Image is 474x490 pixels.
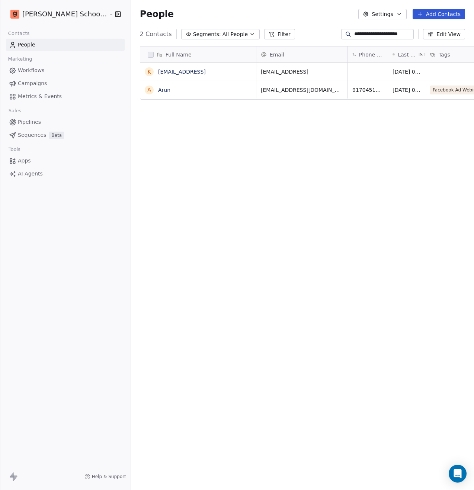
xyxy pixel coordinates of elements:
span: Beta [49,132,64,139]
span: Last Activity Date [398,51,417,58]
a: Apps [6,155,125,167]
button: Edit View [423,29,465,39]
span: Email [270,51,284,58]
span: [EMAIL_ADDRESS] [261,68,343,75]
span: 2 Contacts [140,30,172,39]
span: Metrics & Events [18,93,62,100]
span: AI Agents [18,170,43,178]
span: Sequences [18,131,46,139]
div: Phone Number [348,46,388,62]
span: Phone Number [359,51,383,58]
div: Full Name [140,46,256,62]
span: Segments: [193,30,221,38]
span: Workflows [18,67,45,74]
span: [EMAIL_ADDRESS][DOMAIN_NAME] [261,86,343,94]
span: [DATE] 04:49 AM [393,68,420,75]
span: Campaigns [18,80,47,87]
a: Help & Support [84,474,126,480]
div: Open Intercom Messenger [449,465,467,483]
div: grid [140,63,256,460]
img: Goela%20School%20Logos%20(4).png [10,10,19,19]
span: Marketing [5,54,35,65]
span: Contacts [5,28,33,39]
span: [DATE] 01:51 AM [393,86,420,94]
a: Campaigns [6,77,125,90]
button: Settings [358,9,406,19]
span: Pipelines [18,118,41,126]
a: AI Agents [6,168,125,180]
div: Last Activity DateIST [388,46,425,62]
span: Help & Support [92,474,126,480]
span: Tools [5,144,23,155]
span: IST [419,52,426,58]
a: SequencesBeta [6,129,125,141]
span: People [140,9,174,20]
a: People [6,39,125,51]
div: k [147,68,151,76]
div: A [147,86,151,94]
button: Filter [264,29,295,39]
span: Full Name [166,51,192,58]
button: [PERSON_NAME] School of Finance LLP [9,8,103,20]
div: Email [256,46,348,62]
span: 917045195750 [352,86,383,94]
a: [EMAIL_ADDRESS] [158,69,206,75]
span: Sales [5,105,25,116]
span: All People [222,30,248,38]
button: Add Contacts [413,9,465,19]
span: [PERSON_NAME] School of Finance LLP [22,9,107,19]
a: Arun [158,87,170,93]
a: Pipelines [6,116,125,128]
span: People [18,41,35,49]
a: Metrics & Events [6,90,125,103]
span: Tags [439,51,450,58]
a: Workflows [6,64,125,77]
span: Apps [18,157,31,165]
